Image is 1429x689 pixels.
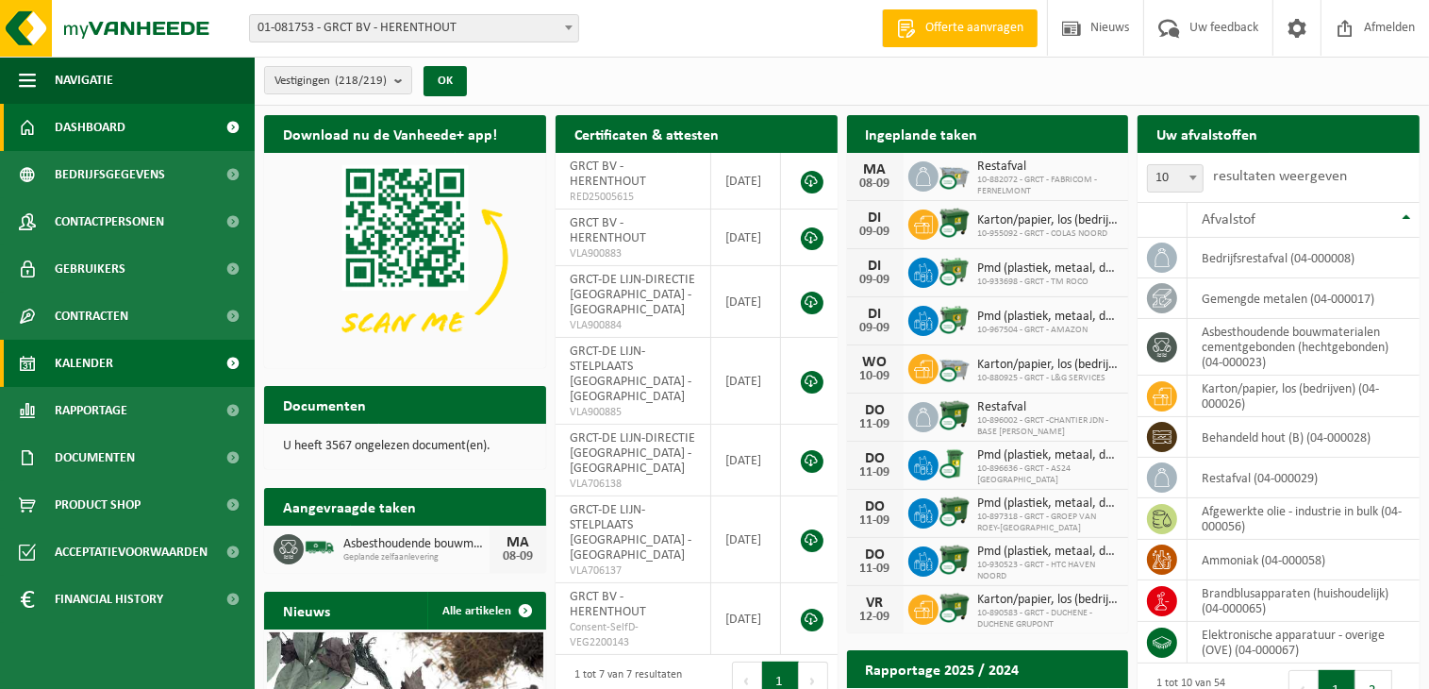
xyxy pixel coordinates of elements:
span: Dashboard [55,104,125,151]
h2: Rapportage 2025 / 2024 [847,650,1039,687]
span: VLA706138 [570,477,696,492]
img: WB-1100-CU [939,544,971,576]
div: 11-09 [856,418,894,431]
count: (218/219) [335,75,387,87]
td: afgewerkte olie - industrie in bulk (04-000056) [1188,498,1420,540]
img: WB-0660-CU [939,303,971,335]
img: WB-1100-CU [939,207,971,239]
span: Karton/papier, los (bedrijven) [978,593,1120,608]
p: U heeft 3567 ongelezen document(en). [283,440,527,453]
div: 11-09 [856,466,894,479]
h2: Download nu de Vanheede+ app! [264,115,516,152]
span: GRCT-DE LIJN-DIRECTIE [GEOGRAPHIC_DATA] - [GEOGRAPHIC_DATA] [570,431,695,476]
span: 10-933698 - GRCT - TM ROCO [978,277,1120,288]
span: Vestigingen [274,67,387,95]
span: GRCT BV - HERENTHOUT [570,590,646,619]
span: Navigatie [55,57,113,104]
td: behandeld hout (B) (04-000028) [1188,417,1420,458]
span: Pmd (plastiek, metaal, drankkartons) (bedrijven) [978,496,1120,512]
td: [DATE] [711,496,782,583]
span: Pmd (plastiek, metaal, drankkartons) (bedrijven) [978,545,1120,560]
span: Contracten [55,293,128,340]
td: [DATE] [711,153,782,210]
span: Pmd (plastiek, metaal, drankkartons) (bedrijven) [978,310,1120,325]
td: ammoniak (04-000058) [1188,540,1420,580]
span: GRCT-DE LIJN-STELPLAATS [GEOGRAPHIC_DATA] - [GEOGRAPHIC_DATA] [570,503,691,563]
span: Gebruikers [55,245,125,293]
img: WB-2500-CU [939,159,971,191]
label: resultaten weergeven [1213,169,1347,184]
span: 10 [1147,164,1204,193]
div: MA [499,535,537,550]
div: DO [856,547,894,563]
span: Pmd (plastiek, metaal, drankkartons) (bedrijven) [978,261,1120,277]
div: 09-09 [856,322,894,335]
div: DO [856,499,894,514]
div: MA [856,162,894,177]
span: 10-880925 - GRCT - L&G SERVICES [978,373,1120,384]
div: DO [856,403,894,418]
img: WB-2500-CU [939,351,971,383]
a: Offerte aanvragen [882,9,1038,47]
span: Product Shop [55,481,141,529]
span: Acceptatievoorwaarden [55,529,208,576]
img: Download de VHEPlus App [264,153,546,364]
td: [DATE] [711,210,782,266]
img: WB-1100-CU [939,496,971,528]
span: VLA900885 [570,405,696,420]
span: 10-955092 - GRCT - COLAS NOORD [978,228,1120,240]
img: WB-1100-CU [939,592,971,624]
img: WB-0660-CU [939,255,971,287]
div: 11-09 [856,514,894,528]
div: VR [856,596,894,611]
div: DI [856,259,894,274]
td: brandblusapparaten (huishoudelijk) (04-000065) [1188,580,1420,622]
h2: Uw afvalstoffen [1138,115,1276,152]
div: 09-09 [856,226,894,239]
span: Asbesthoudende bouwmaterialen cementgebonden (hechtgebonden) [343,537,490,552]
td: bedrijfsrestafval (04-000008) [1188,238,1420,278]
h2: Documenten [264,386,385,423]
a: Alle artikelen [427,592,544,630]
div: DI [856,307,894,322]
span: 10-930523 - GRCT - HTC HAVEN NOORD [978,560,1120,582]
span: Financial History [55,576,163,623]
span: 10-896636 - GRCT - AS24 [GEOGRAPHIC_DATA] [978,463,1120,486]
td: karton/papier, los (bedrijven) (04-000026) [1188,376,1420,417]
span: Contactpersonen [55,198,164,245]
img: WB-0240-CU [939,447,971,479]
span: Pmd (plastiek, metaal, drankkartons) (bedrijven) [978,448,1120,463]
span: Karton/papier, los (bedrijven) [978,213,1120,228]
td: [DATE] [711,583,782,655]
td: [DATE] [711,425,782,496]
div: 10-09 [856,370,894,383]
span: GRCT BV - HERENTHOUT [570,160,646,189]
div: 11-09 [856,563,894,576]
img: BL-SO-LV [304,531,336,563]
span: 01-081753 - GRCT BV - HERENTHOUT [249,14,579,42]
h2: Aangevraagde taken [264,488,435,525]
span: Restafval [978,400,1120,415]
h2: Certificaten & attesten [556,115,738,152]
span: GRCT BV - HERENTHOUT [570,216,646,245]
span: 10-890583 - GRCT - DUCHENE - DUCHENE GRUPONT [978,608,1120,630]
td: elektronische apparatuur - overige (OVE) (04-000067) [1188,622,1420,664]
td: gemengde metalen (04-000017) [1188,278,1420,319]
span: Karton/papier, los (bedrijven) [978,358,1120,373]
h2: Nieuws [264,592,349,629]
span: 10-882072 - GRCT - FABRICOM - FERNELMONT [978,175,1120,197]
div: 08-09 [856,177,894,191]
div: 12-09 [856,611,894,624]
td: [DATE] [711,338,782,425]
span: RED25005615 [570,190,696,205]
span: 10-896002 - GRCT -CHANTIER JDN - BASE [PERSON_NAME] [978,415,1120,438]
span: Documenten [55,434,135,481]
span: Kalender [55,340,113,387]
span: 10-967504 - GRCT - AMAZON [978,325,1120,336]
span: Bedrijfsgegevens [55,151,165,198]
img: WB-1100-CU [939,399,971,431]
button: OK [424,66,467,96]
span: 01-081753 - GRCT BV - HERENTHOUT [250,15,578,42]
span: Geplande zelfaanlevering [343,552,490,563]
td: [DATE] [711,266,782,338]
